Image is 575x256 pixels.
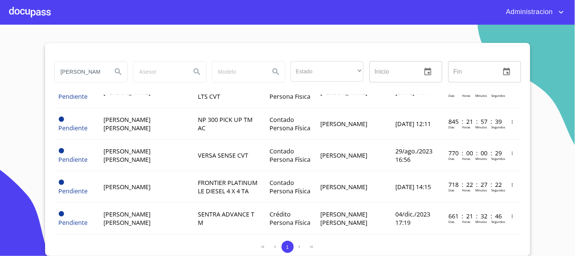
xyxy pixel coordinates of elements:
[103,210,150,227] span: [PERSON_NAME] [PERSON_NAME]
[59,117,64,122] span: Pendiente
[491,188,505,192] p: Segundos
[320,183,367,191] span: [PERSON_NAME]
[475,125,487,129] p: Minutos
[270,179,311,195] span: Contado Persona Física
[475,220,487,224] p: Minutos
[448,125,454,129] p: Dias
[188,63,206,81] button: Search
[267,63,285,81] button: Search
[320,210,367,227] span: [PERSON_NAME] [PERSON_NAME]
[59,187,88,195] span: Pendiente
[448,180,500,189] p: 718 : 22 : 27 : 22
[396,147,433,164] span: 29/ago./2023 16:56
[198,151,249,160] span: VERSA SENSE CVT
[462,220,470,224] p: Horas
[475,93,487,98] p: Minutos
[59,211,64,216] span: Pendiente
[396,210,431,227] span: 04/dic./2023 17:19
[491,156,505,161] p: Segundos
[475,188,487,192] p: Minutos
[270,210,311,227] span: Crédito Persona Física
[448,149,500,157] p: 770 : 00 : 00 : 29
[282,241,294,253] button: 1
[198,115,253,132] span: NP 300 PICK UP TM AC
[270,115,311,132] span: Contado Persona Física
[212,62,264,82] input: search
[475,156,487,161] p: Minutos
[103,115,150,132] span: [PERSON_NAME] [PERSON_NAME]
[448,220,454,224] p: Dias
[500,6,566,18] button: account of current user
[462,156,470,161] p: Horas
[291,61,363,82] div: ​
[462,93,470,98] p: Horas
[133,62,185,82] input: search
[320,120,367,128] span: [PERSON_NAME]
[59,155,88,164] span: Pendiente
[491,125,505,129] p: Segundos
[320,151,367,160] span: [PERSON_NAME]
[491,220,505,224] p: Segundos
[59,124,88,132] span: Pendiente
[396,183,431,191] span: [DATE] 14:15
[462,188,470,192] p: Horas
[448,117,500,126] p: 845 : 21 : 57 : 39
[448,212,500,220] p: 661 : 21 : 32 : 46
[198,210,255,227] span: SENTRA ADVANCE T M
[59,218,88,227] span: Pendiente
[59,92,88,101] span: Pendiente
[448,188,454,192] p: Dias
[270,147,311,164] span: Contado Persona Física
[448,93,454,98] p: Dias
[462,125,470,129] p: Horas
[103,183,150,191] span: [PERSON_NAME]
[103,147,150,164] span: [PERSON_NAME] [PERSON_NAME]
[55,62,106,82] input: search
[491,93,505,98] p: Segundos
[396,120,431,128] span: [DATE] 12:11
[59,148,64,153] span: Pendiente
[286,244,289,250] span: 1
[198,179,258,195] span: FRONTIER PLATINUM LE DIESEL 4 X 4 TA
[448,156,454,161] p: Dias
[59,180,64,185] span: Pendiente
[500,6,557,18] span: Administracion
[109,63,127,81] button: Search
